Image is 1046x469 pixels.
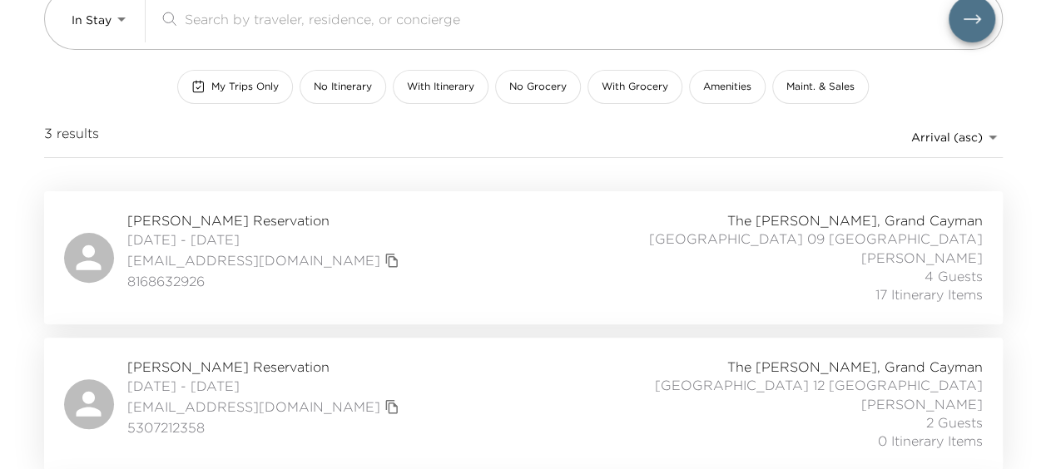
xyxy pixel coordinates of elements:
button: My Trips Only [177,70,293,104]
button: With Grocery [587,70,682,104]
button: No Grocery [495,70,581,104]
button: Amenities [689,70,766,104]
a: [EMAIL_ADDRESS][DOMAIN_NAME] [127,251,380,269]
button: copy primary member email [380,395,404,418]
button: Maint. & Sales [772,70,869,104]
span: [PERSON_NAME] [861,249,983,267]
span: No Itinerary [314,80,372,94]
span: 0 Itinerary Items [878,432,983,450]
span: The [PERSON_NAME], Grand Cayman [727,358,983,376]
span: The [PERSON_NAME], Grand Cayman [727,211,983,230]
button: With Itinerary [393,70,488,104]
a: [PERSON_NAME] Reservation[DATE] - [DATE][EMAIL_ADDRESS][DOMAIN_NAME]copy primary member email8168... [44,191,1003,324]
span: [PERSON_NAME] [861,395,983,413]
span: Amenities [703,80,751,94]
span: 8168632926 [127,272,404,290]
span: No Grocery [509,80,567,94]
span: Arrival (asc) [911,130,983,145]
span: [GEOGRAPHIC_DATA] 09 [GEOGRAPHIC_DATA] [649,230,983,248]
button: copy primary member email [380,249,404,272]
a: [EMAIL_ADDRESS][DOMAIN_NAME] [127,397,380,416]
span: [DATE] - [DATE] [127,377,404,395]
span: In Stay [72,12,112,27]
span: Maint. & Sales [786,80,855,94]
button: No Itinerary [300,70,386,104]
input: Search by traveler, residence, or concierge [185,9,949,28]
span: [GEOGRAPHIC_DATA] 12 [GEOGRAPHIC_DATA] [655,376,983,394]
span: 17 Itinerary Items [875,285,983,304]
span: With Itinerary [407,80,474,94]
span: With Grocery [602,80,668,94]
span: 2 Guests [926,413,983,432]
span: 3 results [44,124,99,151]
span: 4 Guests [925,267,983,285]
span: My Trips Only [211,80,279,94]
span: [PERSON_NAME] Reservation [127,358,404,376]
span: [DATE] - [DATE] [127,230,404,249]
span: 5307212358 [127,418,404,437]
span: [PERSON_NAME] Reservation [127,211,404,230]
